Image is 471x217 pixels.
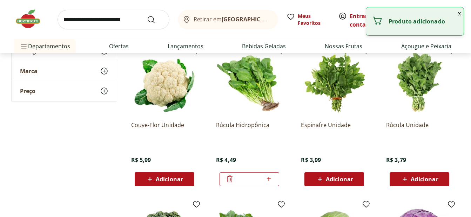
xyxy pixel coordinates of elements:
a: Criar conta [350,12,388,28]
span: Adicionar [411,176,438,182]
button: Adicionar [304,172,364,186]
a: Nossas Frutas [325,42,362,50]
span: Meus Favoritos [298,13,330,27]
span: R$ 5,99 [131,156,151,164]
button: Preço [12,81,117,101]
button: Menu [20,38,28,55]
button: Fechar notificação [455,7,464,19]
span: R$ 4,49 [216,156,236,164]
a: Ofertas [109,42,129,50]
b: [GEOGRAPHIC_DATA]/[GEOGRAPHIC_DATA] [222,15,340,23]
a: Espinafre Unidade [301,121,368,136]
span: Adicionar [156,176,183,182]
span: R$ 3,99 [301,156,321,164]
button: Adicionar [390,172,449,186]
a: Meus Favoritos [287,13,330,27]
span: R$ 3,79 [386,156,406,164]
button: Marca [12,61,117,81]
button: Adicionar [135,172,194,186]
span: Adicionar [326,176,353,182]
a: Lançamentos [168,42,203,50]
a: Rúcula Unidade [386,121,453,136]
img: Rúcula Unidade [386,49,453,115]
a: Rúcula Hidropônica [216,121,283,136]
button: Retirar em[GEOGRAPHIC_DATA]/[GEOGRAPHIC_DATA] [178,10,278,29]
p: Produto adicionado [389,18,458,25]
input: search [58,10,169,29]
img: Couve-Flor Unidade [131,49,198,115]
img: Espinafre Unidade [301,49,368,115]
a: Açougue e Peixaria [401,42,451,50]
span: Preço [20,87,35,94]
span: Marca [20,68,38,75]
span: Departamentos [20,38,70,55]
a: Bebidas Geladas [242,42,286,50]
a: Entrar [350,12,368,20]
img: Rúcula Hidropônica [216,49,283,115]
img: Hortifruti [14,8,49,29]
span: ou [350,12,381,29]
a: Couve-Flor Unidade [131,121,198,136]
button: Submit Search [147,15,164,24]
span: Retirar em [194,16,271,22]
